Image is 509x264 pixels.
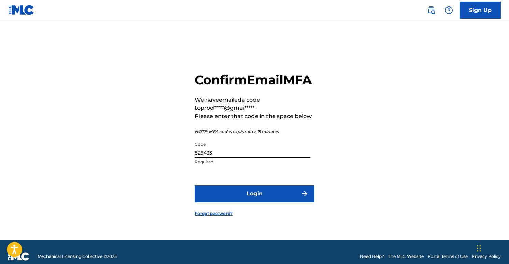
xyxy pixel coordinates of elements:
[360,253,384,260] a: Need Help?
[8,5,35,15] img: MLC Logo
[477,238,481,259] div: Sürükle
[427,6,435,14] img: search
[442,3,456,17] div: Help
[195,112,314,120] p: Please enter that code in the space below
[388,253,424,260] a: The MLC Website
[460,2,501,19] a: Sign Up
[472,253,501,260] a: Privacy Policy
[475,231,509,264] div: Sohbet Aracı
[301,190,309,198] img: f7272a7cc735f4ea7f67.svg
[424,3,438,17] a: Public Search
[195,159,310,165] p: Required
[195,185,314,202] button: Login
[8,252,29,261] img: logo
[195,129,314,135] p: NOTE: MFA codes expire after 15 minutes
[195,210,233,217] a: Forgot password?
[428,253,468,260] a: Portal Terms of Use
[195,72,314,88] h2: Confirm Email MFA
[475,231,509,264] iframe: Chat Widget
[38,253,117,260] span: Mechanical Licensing Collective © 2025
[445,6,453,14] img: help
